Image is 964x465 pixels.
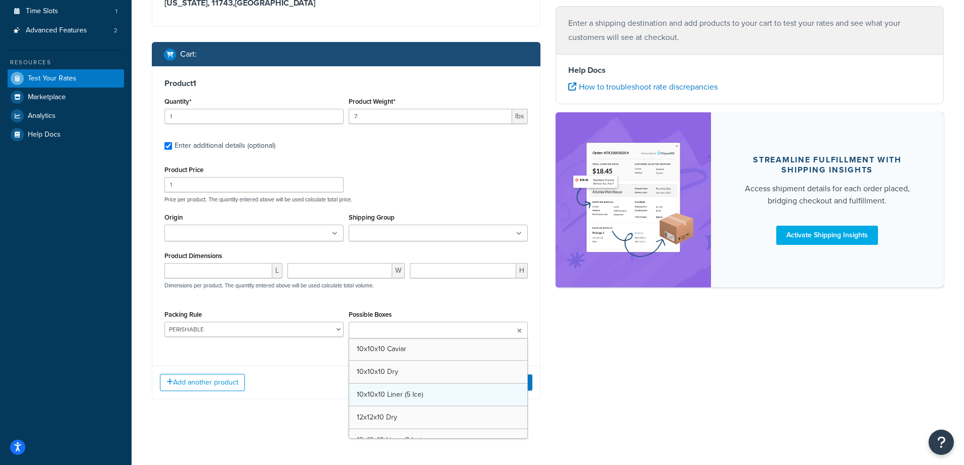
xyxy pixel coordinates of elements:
[164,142,172,150] input: Enter additional details (optional)
[349,338,527,360] a: 10x10x10 Caviar
[160,374,245,391] button: Add another product
[272,263,282,278] span: L
[26,7,58,16] span: Time Slots
[568,16,932,45] p: Enter a shipping destination and add products to your cart to test your rates and see what your c...
[349,406,527,429] a: 12x12x10 Dry
[8,107,124,125] a: Analytics
[776,226,878,245] a: Activate Shipping Insights
[164,78,528,89] h3: Product 1
[164,214,183,221] label: Origin
[164,98,191,105] label: Quantity*
[164,252,222,260] label: Product Dimensions
[349,384,527,406] a: 10x10x10 Liner (5 Ice)
[8,21,124,40] a: Advanced Features2
[516,263,528,278] span: H
[929,430,954,455] button: Open Resource Center
[349,214,395,221] label: Shipping Group
[568,64,932,76] h4: Help Docs
[571,128,696,272] img: feature-image-si-e24932ea9b9fcd0ff835db86be1ff8d589347e8876e1638d903ea230a36726be.png
[180,50,197,59] h2: Cart :
[357,366,398,377] span: 10x10x10 Dry
[28,131,61,139] span: Help Docs
[26,26,87,35] span: Advanced Features
[115,7,117,16] span: 1
[164,109,344,124] input: 0
[349,109,512,124] input: 0.00
[28,74,76,83] span: Test Your Rates
[162,282,374,289] p: Dimensions per product. The quantity entered above will be used calculate total volume.
[357,435,422,445] span: 12x12x10 Liner (6 Ice)
[349,429,527,451] a: 12x12x10 Liner (6 Ice)
[8,125,124,144] a: Help Docs
[349,361,527,383] a: 10x10x10 Dry
[28,93,66,102] span: Marketplace
[735,155,920,175] div: Streamline Fulfillment with Shipping Insights
[8,58,124,67] div: Resources
[114,26,117,35] span: 2
[162,196,530,203] p: Price per product. The quantity entered above will be used calculate total price.
[357,344,406,354] span: 10x10x10 Caviar
[164,166,203,174] label: Product Price
[8,21,124,40] li: Advanced Features
[8,69,124,88] a: Test Your Rates
[164,311,202,318] label: Packing Rule
[8,88,124,106] a: Marketplace
[735,183,920,207] div: Access shipment details for each order placed, bridging checkout and fulfillment.
[8,2,124,21] a: Time Slots1
[349,311,392,318] label: Possible Boxes
[568,81,718,93] a: How to troubleshoot rate discrepancies
[512,109,528,124] span: lbs
[28,112,56,120] span: Analytics
[175,139,275,153] div: Enter additional details (optional)
[357,412,397,422] span: 12x12x10 Dry
[357,389,423,400] span: 10x10x10 Liner (5 Ice)
[349,98,395,105] label: Product Weight*
[392,263,405,278] span: W
[8,2,124,21] li: Time Slots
